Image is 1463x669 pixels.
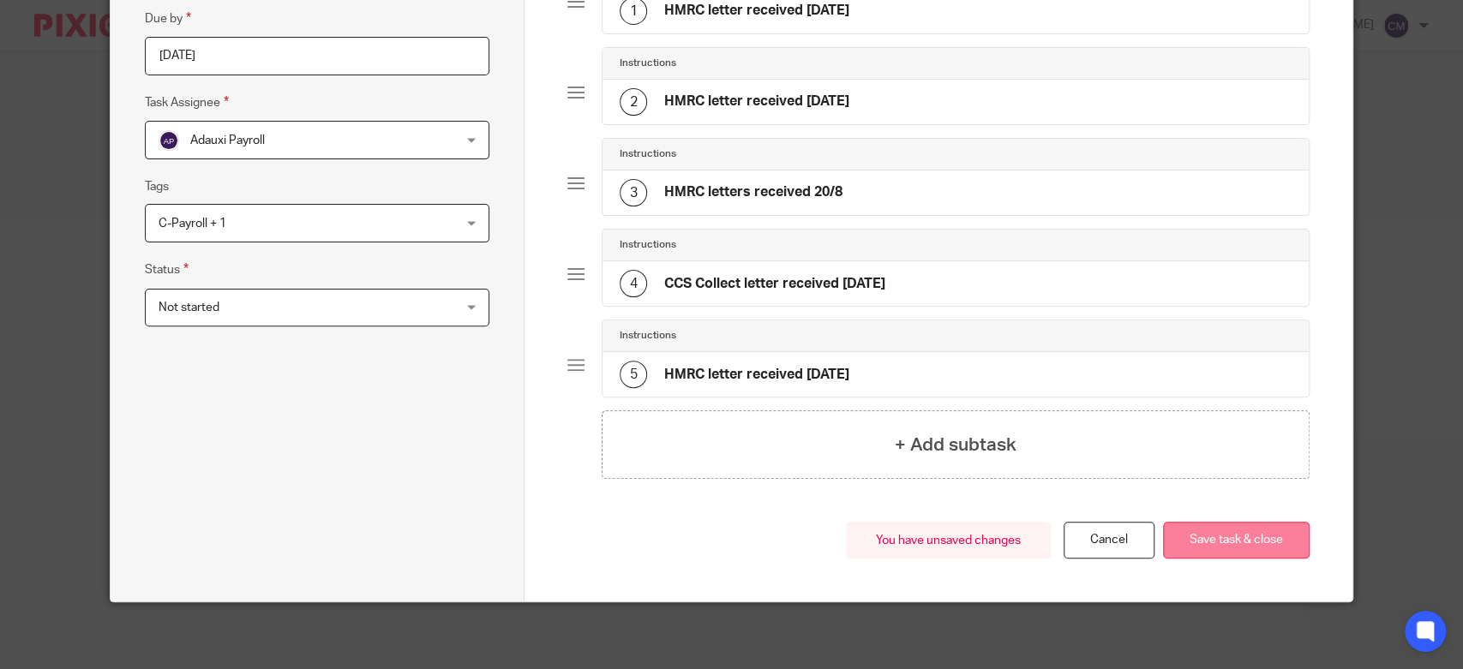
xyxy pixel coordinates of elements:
span: Not started [159,302,219,314]
h4: Instructions [620,238,676,252]
h4: Instructions [620,147,676,161]
h4: HMRC letters received 20/8 [664,183,842,201]
h4: HMRC letter received [DATE] [664,2,849,20]
div: 4 [620,270,647,297]
span: C-Payroll + 1 [159,218,226,230]
a: Cancel [1064,522,1154,558]
label: Tags [145,178,169,195]
label: Status [145,260,189,279]
h4: Instructions [620,329,676,343]
h4: Instructions [620,57,676,70]
label: Due by [145,9,191,28]
h4: + Add subtask [895,432,1016,458]
h4: HMRC letter received [DATE] [664,93,849,111]
div: You have unsaved changes [846,522,1051,558]
input: Pick a date [145,37,489,75]
img: svg%3E [159,130,179,151]
h4: HMRC letter received [DATE] [664,366,849,384]
h4: CCS Collect letter received [DATE] [664,275,885,293]
label: Task Assignee [145,93,229,112]
div: 5 [620,361,647,388]
div: 3 [620,179,647,206]
button: Save task & close [1163,522,1310,558]
span: Adauxi Payroll [190,134,265,146]
div: 2 [620,88,647,116]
